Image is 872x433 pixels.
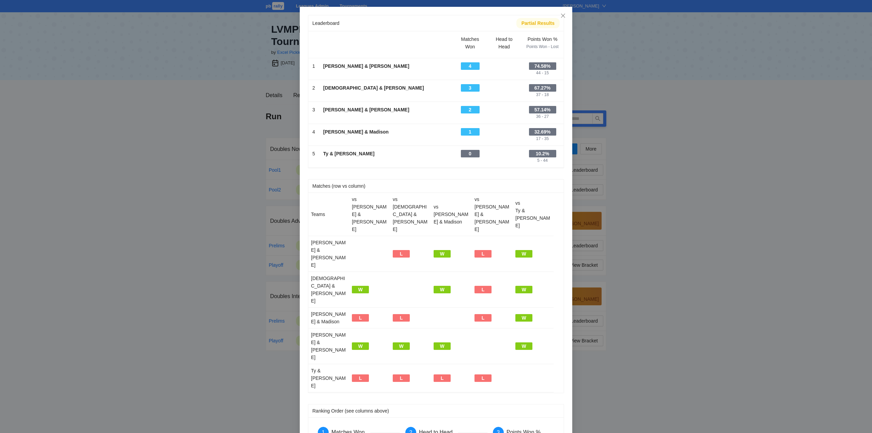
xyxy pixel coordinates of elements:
div: - [312,113,315,120]
div: Ranking Order (see columns above) [312,404,560,417]
div: 5 - 44 [537,157,548,164]
b: [PERSON_NAME] & Madison [323,129,389,135]
b: [PERSON_NAME] & [PERSON_NAME] [323,107,409,112]
div: - [503,150,505,156]
div: L [393,314,410,322]
div: - [312,157,315,164]
div: W [434,286,451,293]
div: 2 [461,106,480,113]
div: 4 [461,62,480,70]
div: L [474,314,492,322]
div: - [312,70,315,76]
div: - [323,92,449,98]
div: - [323,113,449,120]
div: [PERSON_NAME] & Madison [311,310,346,325]
div: Partial Results [521,19,555,27]
div: 32.69% [529,128,556,136]
div: L [393,250,410,258]
div: - [323,70,449,76]
div: L [352,314,369,322]
div: vs [474,196,510,203]
div: 1 [461,128,480,136]
div: Ty & [PERSON_NAME] [311,367,346,389]
div: 2 [312,84,315,92]
div: 5 [312,150,315,157]
div: 17 - 35 [536,136,549,142]
div: Points Won - Lost [525,44,560,50]
div: L [393,374,410,382]
span: close [560,13,566,18]
b: [DEMOGRAPHIC_DATA] & [PERSON_NAME] [323,85,424,91]
div: - [469,157,471,164]
b: [PERSON_NAME] & [PERSON_NAME] [323,63,409,69]
div: L [352,374,369,382]
div: Head to Head [491,35,517,50]
div: L [434,374,451,382]
div: W [352,286,369,293]
div: 10.2% [529,150,556,157]
div: [PERSON_NAME] & [PERSON_NAME] [311,331,346,361]
div: Leaderboard [312,17,516,30]
div: - [469,113,471,120]
div: W [434,342,451,350]
div: 57.14% [529,106,556,113]
div: W [515,342,532,350]
div: W [515,250,532,258]
div: - [503,62,505,69]
div: - [469,136,471,142]
div: L [474,374,492,382]
div: vs [352,196,387,203]
div: 3 [312,106,315,113]
div: W [393,342,410,350]
div: vs [434,203,469,211]
div: [PERSON_NAME] & [PERSON_NAME] [352,203,387,233]
div: - [503,106,505,112]
div: W [515,314,532,322]
div: W [434,250,451,258]
div: - [312,92,315,98]
div: W [352,342,369,350]
div: 1 [312,62,315,70]
div: 4 [312,128,315,136]
div: 36 - 27 [536,113,549,120]
div: [PERSON_NAME] & [PERSON_NAME] [311,239,346,269]
div: W [515,286,532,293]
div: [PERSON_NAME] & [PERSON_NAME] [474,203,510,233]
div: 74.58% [529,62,556,70]
div: L [474,286,492,293]
div: Points Won % [525,35,560,43]
div: - [469,92,471,98]
div: - [323,136,449,142]
div: Matches (row vs column) [312,180,560,192]
div: vs [393,196,428,203]
div: [DEMOGRAPHIC_DATA] & [PERSON_NAME] [393,203,428,233]
b: Ty & [PERSON_NAME] [323,151,375,156]
div: [PERSON_NAME] & Madison [434,211,469,226]
div: L [474,250,492,258]
div: - [323,157,449,164]
div: Teams [311,211,346,218]
div: 0 [461,150,480,157]
div: - [469,70,471,76]
div: - [312,136,315,142]
div: - [503,128,505,135]
div: - [503,84,505,91]
div: [DEMOGRAPHIC_DATA] & [PERSON_NAME] [311,275,346,305]
div: 37 - 18 [536,92,549,98]
div: 44 - 15 [536,70,549,76]
div: Ty & [PERSON_NAME] [515,207,551,229]
div: 67.27% [529,84,556,92]
div: vs [515,199,551,207]
button: Close [554,7,572,25]
div: 3 [461,84,480,92]
div: Matches Won [457,35,483,50]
